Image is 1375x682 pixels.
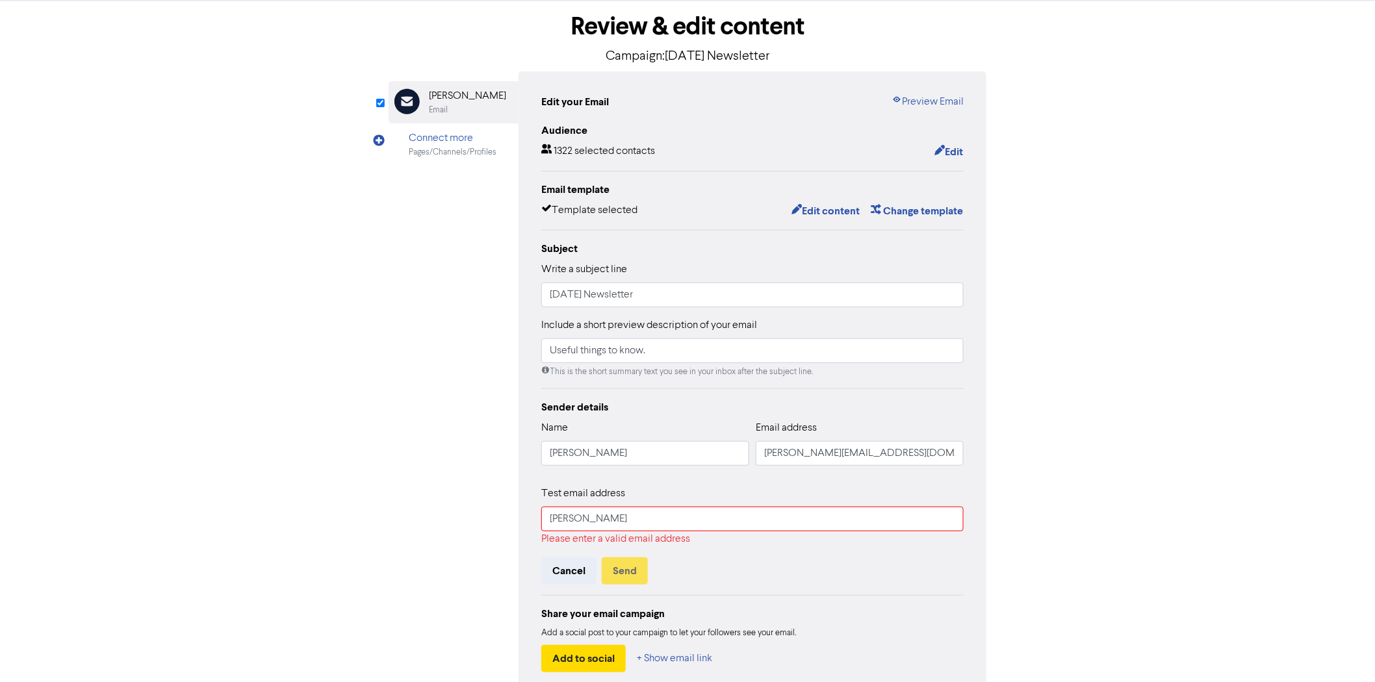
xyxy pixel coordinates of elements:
div: [PERSON_NAME]Email [389,81,519,123]
div: Connect more [409,131,496,146]
iframe: Chat Widget [1213,542,1375,682]
button: Send [602,557,648,585]
div: Email [429,104,448,116]
div: Share your email campaign [541,606,964,622]
div: 1322 selected contacts [541,144,655,160]
div: Please enter a valid email address [541,531,964,547]
div: Subject [541,241,964,257]
div: Audience [541,123,964,138]
button: Cancel [541,557,597,585]
button: Change template [870,203,964,220]
div: Pages/Channels/Profiles [409,146,496,158]
label: Name [541,420,568,436]
a: Preview Email [892,94,964,110]
div: Edit your Email [541,94,609,110]
div: Sender details [541,399,964,415]
label: Include a short preview description of your email [541,318,757,333]
div: This is the short summary text you see in your inbox after the subject line. [541,366,964,378]
p: Campaign: [DATE] Newsletter [389,47,986,66]
div: Connect morePages/Channels/Profiles [389,123,519,166]
div: Email template [541,182,964,197]
h1: Review & edit content [389,12,986,42]
label: Test email address [541,486,625,501]
label: Email address [756,420,817,436]
label: Write a subject line [541,262,627,277]
button: Edit [934,144,964,160]
button: + Show email link [636,645,713,672]
button: Add to social [541,645,626,672]
div: [PERSON_NAME] [429,88,506,104]
div: Template selected [541,203,637,220]
div: Add a social post to your campaign to let your followers see your email. [541,627,964,640]
button: Edit content [791,203,860,220]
